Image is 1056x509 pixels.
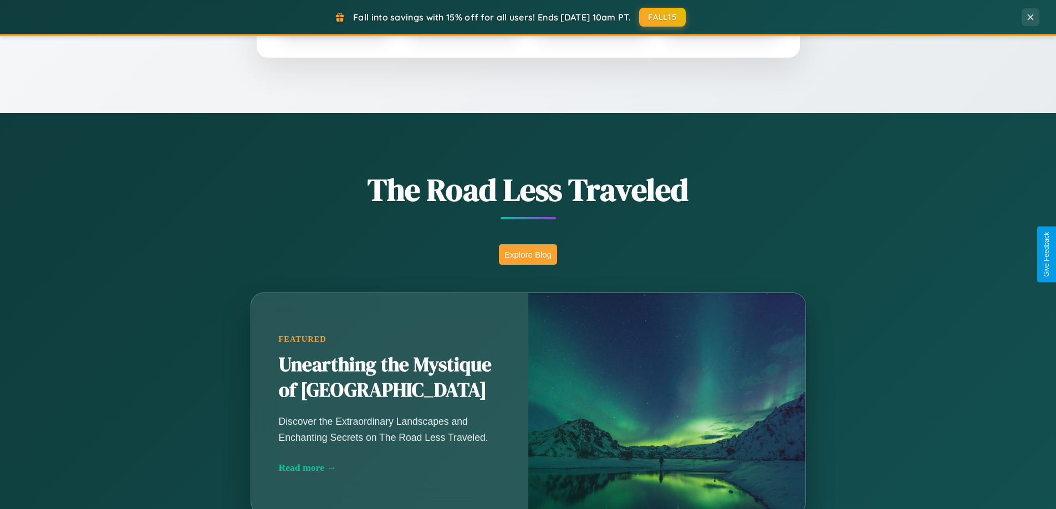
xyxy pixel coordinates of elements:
div: Read more → [279,462,501,474]
button: FALL15 [639,8,686,27]
span: Fall into savings with 15% off for all users! Ends [DATE] 10am PT. [353,12,631,23]
div: Featured [279,335,501,344]
button: Explore Blog [499,244,557,265]
h2: Unearthing the Mystique of [GEOGRAPHIC_DATA] [279,352,501,403]
p: Discover the Extraordinary Landscapes and Enchanting Secrets on The Road Less Traveled. [279,414,501,445]
h1: The Road Less Traveled [196,168,861,211]
div: Give Feedback [1043,232,1050,277]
